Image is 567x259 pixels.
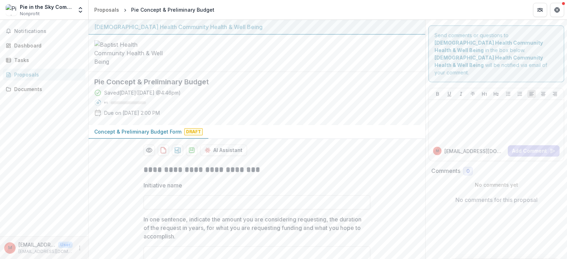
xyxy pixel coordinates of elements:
[457,90,465,98] button: Italicize
[184,128,203,135] span: Draft
[3,54,85,66] a: Tasks
[94,128,181,135] p: Concept & Preliminary Budget Form
[94,78,408,86] h2: Pie Concept & Preliminary Budget
[14,56,80,64] div: Tasks
[131,6,214,13] div: Pie Concept & Preliminary Budget
[94,23,420,31] div: [DEMOGRAPHIC_DATA] Health Community Health & Well Being
[3,69,85,80] a: Proposals
[94,40,165,66] img: Baptist Health Community Health & Well Being
[492,90,500,98] button: Heading 2
[480,90,489,98] button: Heading 1
[516,90,524,98] button: Ordered List
[91,5,217,15] nav: breadcrumb
[431,168,460,174] h2: Comments
[468,90,477,98] button: Strike
[91,5,122,15] a: Proposals
[3,83,85,95] a: Documents
[200,145,247,156] button: AI Assistant
[533,3,547,17] button: Partners
[58,242,73,248] p: User
[539,90,548,98] button: Align Center
[158,145,169,156] button: download-proposal
[14,42,80,49] div: Dashboard
[551,90,559,98] button: Align Right
[434,55,543,68] strong: [DEMOGRAPHIC_DATA] Health Community Health & Well Being
[428,26,564,82] div: Send comments or questions to in the box below. will be notified via email of your comment.
[508,145,560,157] button: Add Comment
[431,181,561,188] p: No comments yet
[434,40,543,53] strong: [DEMOGRAPHIC_DATA] Health Community Health & Well Being
[94,6,119,13] div: Proposals
[504,90,512,98] button: Bullet List
[104,89,181,96] div: Saved [DATE] ( [DATE] @ 4:46pm )
[527,90,536,98] button: Align Left
[144,181,182,190] p: Initiative name
[3,26,85,37] button: Notifications
[436,149,439,153] div: melissa1965@gmail.com
[466,168,470,174] span: 0
[18,241,55,248] p: [EMAIL_ADDRESS][DOMAIN_NAME]
[20,3,73,11] div: Pie in the Sky Community Alliance
[14,85,80,93] div: Documents
[104,109,160,117] p: Due on [DATE] 2:00 PM
[144,215,366,241] p: In one sentence, indicate the amount you are considering requesting, the duration of the request ...
[75,244,84,252] button: More
[20,11,40,17] span: Nonprofit
[8,246,12,250] div: melissa1965@gmail.com
[14,28,83,34] span: Notifications
[550,3,564,17] button: Get Help
[445,90,454,98] button: Underline
[6,4,17,16] img: Pie in the Sky Community Alliance
[18,248,73,255] p: [EMAIL_ADDRESS][DOMAIN_NAME]
[172,145,183,156] button: download-proposal
[144,145,155,156] button: Preview 440f68ac-0b06-4d4c-95ea-29df48357805-0.pdf
[3,40,85,51] a: Dashboard
[455,196,538,204] p: No comments for this proposal
[104,100,108,105] p: 0 %
[433,90,442,98] button: Bold
[444,147,505,155] p: [EMAIL_ADDRESS][DOMAIN_NAME]
[186,145,197,156] button: download-proposal
[75,3,85,17] button: Open entity switcher
[14,71,80,78] div: Proposals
